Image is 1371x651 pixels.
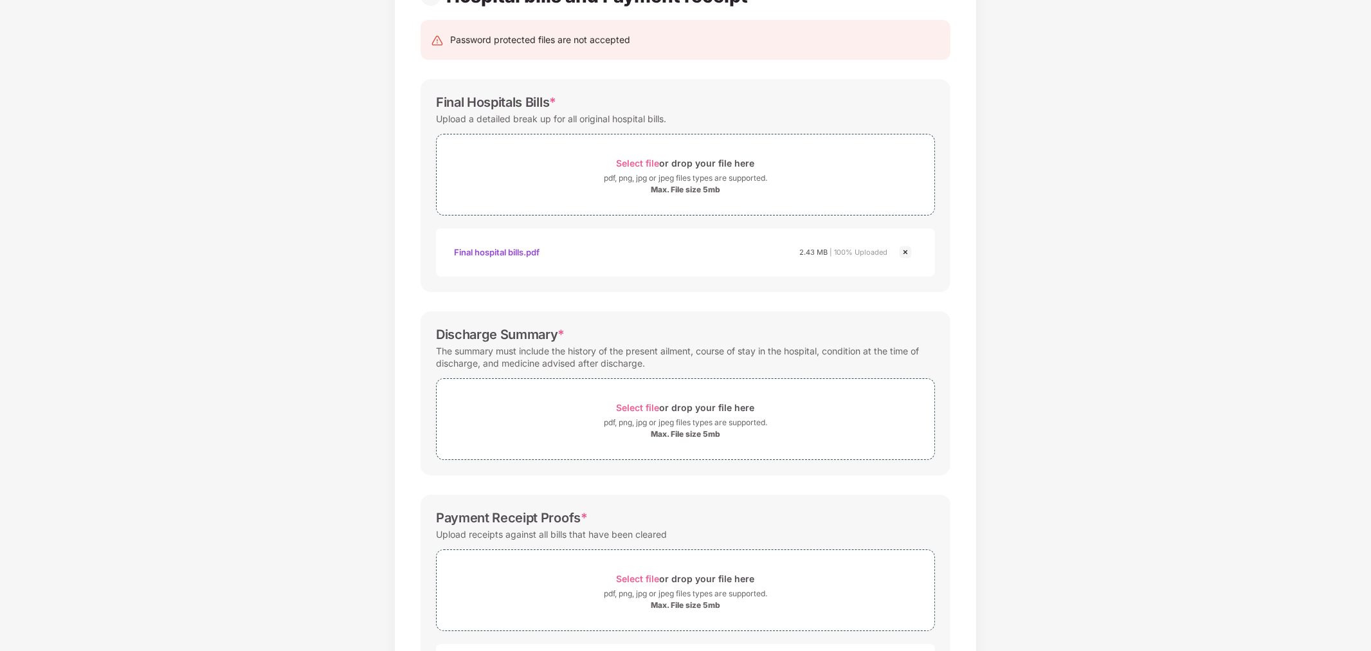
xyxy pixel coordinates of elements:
div: Max. File size 5mb [651,600,720,610]
div: pdf, png, jpg or jpeg files types are supported. [604,416,767,429]
div: pdf, png, jpg or jpeg files types are supported. [604,587,767,600]
span: Select file [617,402,660,413]
img: svg+xml;base64,PHN2ZyB4bWxucz0iaHR0cDovL3d3dy53My5vcmcvMjAwMC9zdmciIHdpZHRoPSIyNCIgaGVpZ2h0PSIyNC... [431,34,444,47]
span: Select fileor drop your file herepdf, png, jpg or jpeg files types are supported.Max. File size 5mb [437,560,934,621]
div: or drop your file here [617,154,755,172]
div: Max. File size 5mb [651,429,720,439]
div: Upload a detailed break up for all original hospital bills. [436,110,666,127]
span: Select fileor drop your file herepdf, png, jpg or jpeg files types are supported.Max. File size 5mb [437,389,934,450]
div: pdf, png, jpg or jpeg files types are supported. [604,172,767,185]
div: Final hospital bills.pdf [454,241,540,263]
div: Max. File size 5mb [651,185,720,195]
div: Upload receipts against all bills that have been cleared [436,526,667,543]
span: 2.43 MB [799,248,828,257]
div: or drop your file here [617,399,755,416]
div: Password protected files are not accepted [450,33,630,47]
div: Payment Receipt Proofs [436,510,588,526]
div: Final Hospitals Bills [436,95,556,110]
div: or drop your file here [617,570,755,587]
span: | 100% Uploaded [830,248,887,257]
span: Select fileor drop your file herepdf, png, jpg or jpeg files types are supported.Max. File size 5mb [437,144,934,205]
img: svg+xml;base64,PHN2ZyBpZD0iQ3Jvc3MtMjR4MjQiIHhtbG5zPSJodHRwOi8vd3d3LnczLm9yZy8yMDAwL3N2ZyIgd2lkdG... [898,244,913,260]
div: Discharge Summary [436,327,565,342]
span: Select file [617,158,660,169]
span: Select file [617,573,660,584]
div: The summary must include the history of the present ailment, course of stay in the hospital, cond... [436,342,935,372]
